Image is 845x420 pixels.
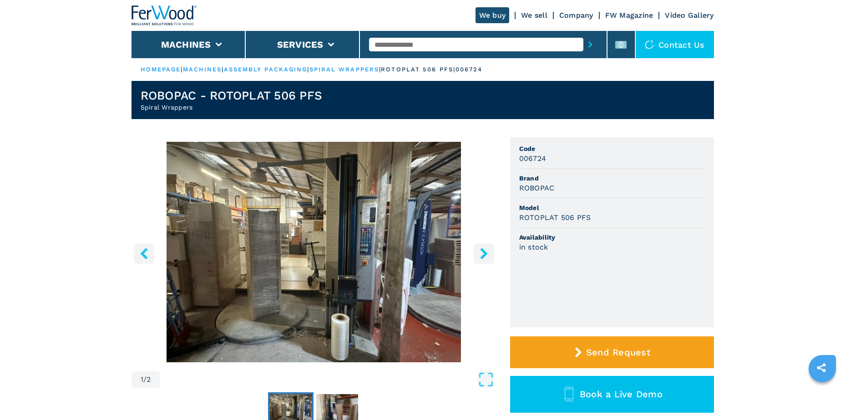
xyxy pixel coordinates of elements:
[181,66,182,73] span: |
[636,31,714,58] div: Contact us
[222,66,223,73] span: |
[605,11,653,20] a: FW Magazine
[519,233,705,242] span: Availability
[132,142,496,362] img: Spiral Wrappers ROBOPAC ROTOPLAT 506 PFS
[519,183,555,193] h3: ROBOPAC
[586,347,650,358] span: Send Request
[519,203,705,212] span: Model
[277,39,324,50] button: Services
[147,376,151,383] span: 2
[307,66,309,73] span: |
[161,39,211,50] button: Machines
[141,88,323,103] h1: ROBOPAC - ROTOPLAT 506 PFS
[132,5,197,25] img: Ferwood
[474,243,494,264] button: right-button
[559,11,593,20] a: Company
[645,40,654,49] img: Contact us
[510,376,714,413] button: Book a Live Demo
[381,65,455,74] p: rotoplat 506 pfs |
[141,376,143,383] span: 1
[519,153,546,164] h3: 006724
[665,11,713,20] a: Video Gallery
[224,66,308,73] a: assembly packaging
[580,389,663,400] span: Book a Live Demo
[519,242,548,252] h3: in stock
[141,66,181,73] a: HOMEPAGE
[519,174,705,183] span: Brand
[455,65,483,74] p: 006724
[476,7,510,23] a: We buy
[583,34,597,55] button: submit-button
[379,66,381,73] span: |
[132,142,496,362] div: Go to Slide 1
[143,376,147,383] span: /
[134,243,154,264] button: left-button
[519,144,705,153] span: Code
[810,356,833,379] a: sharethis
[183,66,222,73] a: machines
[510,336,714,368] button: Send Request
[521,11,547,20] a: We sell
[141,103,323,112] h2: Spiral Wrappers
[309,66,379,73] a: spiral wrappers
[162,371,494,388] button: Open Fullscreen
[806,379,838,413] iframe: Chat
[519,212,591,223] h3: ROTOPLAT 506 PFS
